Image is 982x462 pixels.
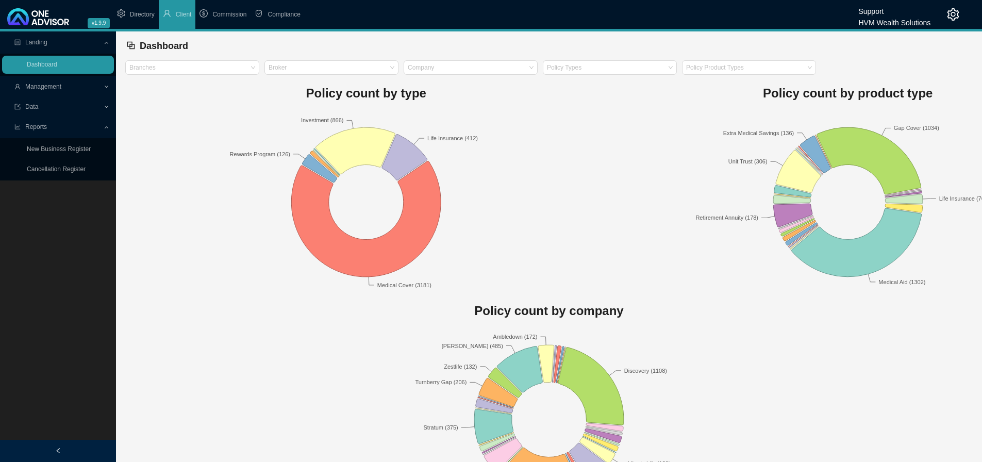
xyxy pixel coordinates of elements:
[25,103,38,110] span: Data
[377,282,431,288] text: Medical Cover (3181)
[493,334,537,340] text: Ambledown (172)
[444,364,477,370] text: Zestlife (132)
[14,104,21,110] span: import
[14,124,21,130] span: line-chart
[130,11,155,18] span: Directory
[415,379,467,386] text: Turnberry Gap (206)
[25,123,47,130] span: Reports
[695,215,758,221] text: Retirement Annuity (178)
[27,145,91,153] a: New Business Register
[624,368,667,374] text: Discovery (1108)
[55,448,61,454] span: left
[947,8,959,21] span: setting
[268,11,300,18] span: Compliance
[255,9,263,18] span: safety
[27,61,57,68] a: Dashboard
[878,279,925,285] text: Medical Aid (1302)
[126,41,136,50] span: block
[230,151,290,157] text: Rewards Program (126)
[427,135,478,141] text: Life Insurance (412)
[117,9,125,18] span: setting
[723,130,794,136] text: Extra Medical Savings (136)
[14,84,21,90] span: user
[858,3,930,14] div: Support
[7,8,69,25] img: 2df55531c6924b55f21c4cf5d4484680-logo-light.svg
[199,9,208,18] span: dollar
[125,83,607,104] h1: Policy count by type
[163,9,171,18] span: user
[301,118,344,124] text: Investment (866)
[423,424,458,431] text: Stratum (375)
[140,41,188,51] span: Dashboard
[14,39,21,45] span: profile
[728,158,767,164] text: Unit Trust (306)
[27,166,86,173] a: Cancellation Register
[176,11,192,18] span: Client
[25,39,47,46] span: Landing
[212,11,246,18] span: Commission
[894,125,939,131] text: Gap Cover (1034)
[125,301,973,321] h1: Policy count by company
[25,83,61,90] span: Management
[88,18,110,28] span: v1.9.9
[442,343,503,349] text: [PERSON_NAME] (485)
[858,14,930,25] div: HVM Wealth Solutions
